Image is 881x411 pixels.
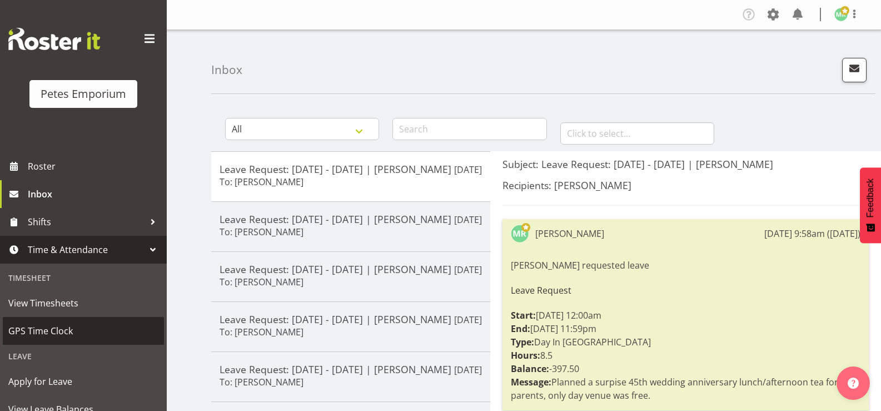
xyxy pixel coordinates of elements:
h5: Leave Request: [DATE] - [DATE] | [PERSON_NAME] [220,263,482,275]
strong: End: [511,323,530,335]
span: Roster [28,158,161,175]
strong: Type: [511,336,534,348]
div: [PERSON_NAME] requested leave [DATE] 12:00am [DATE] 11:59pm Day In [GEOGRAPHIC_DATA] 8.5 -397.50 ... [511,256,860,405]
span: View Timesheets [8,295,158,311]
input: Click to select... [560,122,714,145]
a: GPS Time Clock [3,317,164,345]
h6: To: [PERSON_NAME] [220,377,303,388]
button: Feedback - Show survey [860,167,881,243]
img: melanie-richardson713.jpg [834,8,848,21]
h6: Leave Request [511,285,860,295]
img: help-xxl-2.png [848,378,859,389]
h5: Leave Request: [DATE] - [DATE] | [PERSON_NAME] [220,163,482,175]
p: [DATE] [454,313,482,326]
strong: Start: [511,309,536,321]
strong: Hours: [511,349,540,362]
span: GPS Time Clock [8,323,158,339]
input: Search [392,118,546,140]
p: [DATE] [454,263,482,276]
span: Shifts [28,214,145,230]
h5: Subject: Leave Request: [DATE] - [DATE] | [PERSON_NAME] [502,158,869,170]
span: Feedback [865,179,875,217]
h4: Inbox [211,63,242,76]
div: [DATE] 9:58am ([DATE]) [764,227,860,240]
div: Timesheet [3,266,164,289]
h5: Leave Request: [DATE] - [DATE] | [PERSON_NAME] [220,213,482,225]
a: View Timesheets [3,289,164,317]
div: Petes Emporium [41,86,126,102]
span: Apply for Leave [8,373,158,390]
h6: To: [PERSON_NAME] [220,326,303,338]
h6: To: [PERSON_NAME] [220,226,303,237]
h5: Leave Request: [DATE] - [DATE] | [PERSON_NAME] [220,363,482,375]
strong: Balance: [511,363,549,375]
a: Apply for Leave [3,368,164,395]
p: [DATE] [454,363,482,377]
img: melanie-richardson713.jpg [511,225,529,242]
h6: To: [PERSON_NAME] [220,176,303,187]
img: Rosterit website logo [8,28,100,50]
strong: Message: [511,376,551,388]
div: [PERSON_NAME] [535,227,604,240]
p: [DATE] [454,163,482,176]
h5: Leave Request: [DATE] - [DATE] | [PERSON_NAME] [220,313,482,325]
h6: To: [PERSON_NAME] [220,276,303,288]
span: Inbox [28,186,161,202]
div: Leave [3,345,164,368]
span: Time & Attendance [28,241,145,258]
p: [DATE] [454,213,482,226]
h5: Recipients: [PERSON_NAME] [502,179,869,191]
